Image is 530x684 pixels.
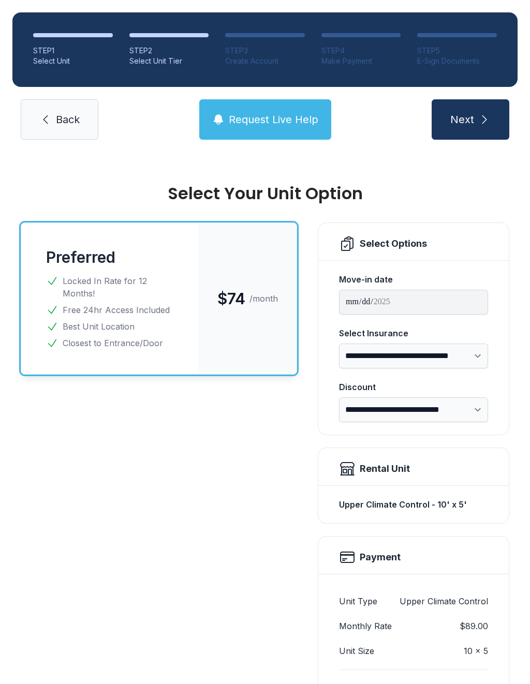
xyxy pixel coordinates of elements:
span: /month [249,292,278,305]
div: Select Unit [33,56,113,66]
select: Discount [339,397,488,422]
dt: Unit Size [339,645,374,657]
div: Rental Unit [360,462,410,476]
h2: Payment [360,550,401,564]
div: Make Payment [321,56,401,66]
span: Request Live Help [229,112,318,127]
dd: 10 x 5 [464,645,488,657]
dd: $89.00 [460,620,488,632]
dt: Unit Type [339,595,377,607]
span: Locked In Rate for 12 Months! [63,275,173,300]
div: STEP 4 [321,46,401,56]
div: Create Account [225,56,305,66]
dt: Monthly Rate [339,620,392,632]
div: Discount [339,381,488,393]
div: Select Your Unit Option [21,185,509,202]
div: E-Sign Documents [417,56,497,66]
span: Closest to Entrance/Door [63,337,163,349]
button: Preferred [46,248,115,266]
div: Move-in date [339,273,488,286]
div: Select Options [360,236,427,251]
div: Select Insurance [339,327,488,339]
div: STEP 5 [417,46,497,56]
span: Next [450,112,474,127]
span: Free 24hr Access Included [63,304,170,316]
span: Best Unit Location [63,320,135,333]
div: STEP 2 [129,46,209,56]
div: STEP 3 [225,46,305,56]
dd: Upper Climate Control [400,595,488,607]
span: $74 [217,289,245,308]
span: Back [56,112,80,127]
input: Move-in date [339,290,488,315]
div: STEP 1 [33,46,113,56]
select: Select Insurance [339,344,488,368]
div: Upper Climate Control - 10' x 5' [339,494,488,515]
div: Select Unit Tier [129,56,209,66]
